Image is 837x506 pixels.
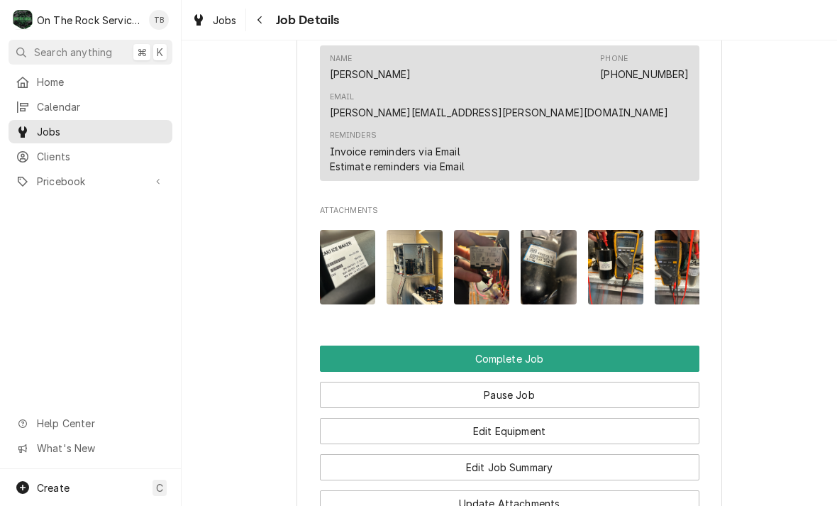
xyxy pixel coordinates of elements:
img: V9fPyD5XR7WJBVhEiw4d [588,230,644,304]
a: Go to What's New [9,436,172,460]
a: Jobs [9,120,172,143]
button: Edit Job Summary [320,454,699,480]
div: Reminders [330,130,465,173]
div: Name [330,53,353,65]
div: Invoice reminders via Email [330,144,460,159]
button: Pause Job [320,382,699,408]
div: Button Group Row [320,372,699,408]
span: Attachments [320,205,699,216]
span: Pricebook [37,174,144,189]
a: Go to Pricebook [9,170,172,193]
div: On The Rock Services's Avatar [13,10,33,30]
div: Name [330,53,411,82]
img: d7sy6aBrRuhTPnoXByHZ [387,230,443,304]
img: 4Vtmn0L9RD2LTFsXpO3h [521,230,577,304]
span: Home [37,75,165,89]
a: [PHONE_NUMBER] [600,68,689,80]
div: [PERSON_NAME] [330,67,411,82]
div: Reminders [330,130,377,141]
span: Calendar [37,99,165,114]
div: O [13,10,33,30]
button: Complete Job [320,346,699,372]
img: pa1LRpjSy6R7zwdcZS5A [655,230,711,304]
button: Navigate back [249,9,272,31]
button: Search anything⌘K [9,40,172,65]
div: Button Group Row [320,444,699,480]
img: LsjNVMNcQ2ynRuUVJPFk [320,230,376,304]
span: Search anything [34,45,112,60]
div: TB [149,10,169,30]
span: Help Center [37,416,164,431]
div: Phone [600,53,689,82]
a: Go to Help Center [9,412,172,435]
button: Edit Equipment [320,418,699,444]
a: Calendar [9,95,172,119]
a: [PERSON_NAME][EMAIL_ADDRESS][PERSON_NAME][DOMAIN_NAME] [330,106,669,119]
span: Clients [37,149,165,164]
span: What's New [37,441,164,456]
div: Button Group Row [320,346,699,372]
div: Client Contact [320,32,699,187]
div: Button Group Row [320,408,699,444]
span: Jobs [37,124,165,139]
span: Attachments [320,219,699,316]
div: Contact [320,45,699,181]
div: Email [330,92,355,103]
span: Jobs [213,13,237,28]
div: Email [330,92,669,120]
div: Phone [600,53,628,65]
div: Attachments [320,205,699,316]
span: K [157,45,163,60]
span: ⌘ [137,45,147,60]
img: MN8wgBmFTmCUk5FHSb7w [454,230,510,304]
span: Create [37,482,70,494]
div: Todd Brady's Avatar [149,10,169,30]
a: Home [9,70,172,94]
div: On The Rock Services [37,13,141,28]
a: Clients [9,145,172,168]
div: Client Contact List [320,45,699,187]
div: Estimate reminders via Email [330,159,465,174]
span: Job Details [272,11,340,30]
a: Jobs [186,9,243,32]
span: C [156,480,163,495]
